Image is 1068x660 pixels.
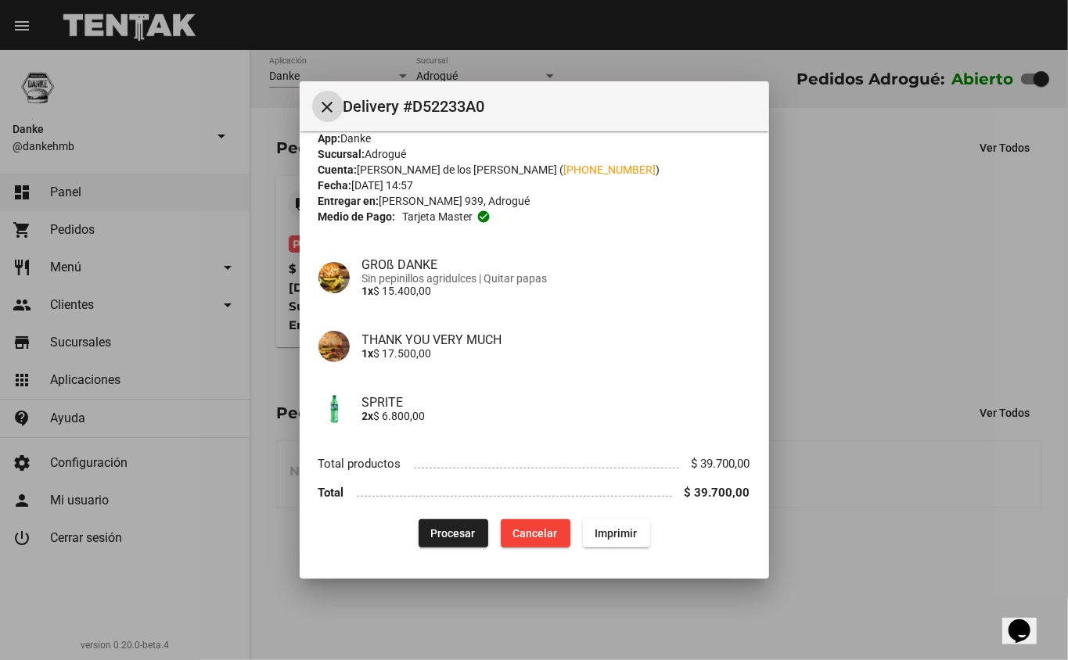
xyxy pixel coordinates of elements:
li: Total productos $ 39.700,00 [318,450,750,479]
button: Procesar [419,519,488,547]
strong: Sucursal: [318,148,365,160]
span: Sin pepinillos agridulces | Quitar papas [362,272,750,285]
div: [PERSON_NAME] de los [PERSON_NAME] ( ) [318,162,750,178]
b: 2x [362,410,374,422]
p: $ 6.800,00 [362,410,750,422]
b: 1x [362,347,374,360]
span: Procesar [431,527,476,540]
div: [PERSON_NAME] 939, Adrogué [318,193,750,209]
strong: App: [318,132,341,145]
strong: Cuenta: [318,163,358,176]
img: e78ba89a-d4a4-48df-a29c-741630618342.png [318,262,350,293]
button: Cancelar [501,519,570,547]
h4: THANK YOU VERY MUCH [362,332,750,347]
mat-icon: Cerrar [318,98,337,117]
p: $ 15.400,00 [362,285,750,297]
img: c708cb2e-0061-4a8d-b6e9-c2374846dc04.jpeg [318,393,350,425]
h4: SPRITE [362,395,750,410]
b: 1x [362,285,374,297]
div: Adrogué [318,146,750,162]
button: Cerrar [312,91,343,122]
iframe: chat widget [1002,597,1052,644]
strong: Fecha: [318,179,352,192]
span: Delivery #D52233A0 [343,94,757,119]
span: Imprimir [595,527,638,540]
mat-icon: check_circle [476,210,491,224]
span: Cancelar [513,527,558,540]
img: 60f4cbaf-b0e4-4933-a206-3fb71a262f74.png [318,331,350,362]
div: Danke [318,131,750,146]
button: Imprimir [583,519,650,547]
span: Tarjeta master [402,209,473,224]
div: [DATE] 14:57 [318,178,750,193]
strong: Medio de Pago: [318,209,396,224]
a: [PHONE_NUMBER] [564,163,656,176]
strong: Entregar en: [318,195,379,207]
h4: GROß DANKE [362,257,750,272]
li: Total $ 39.700,00 [318,478,750,507]
p: $ 17.500,00 [362,347,750,360]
